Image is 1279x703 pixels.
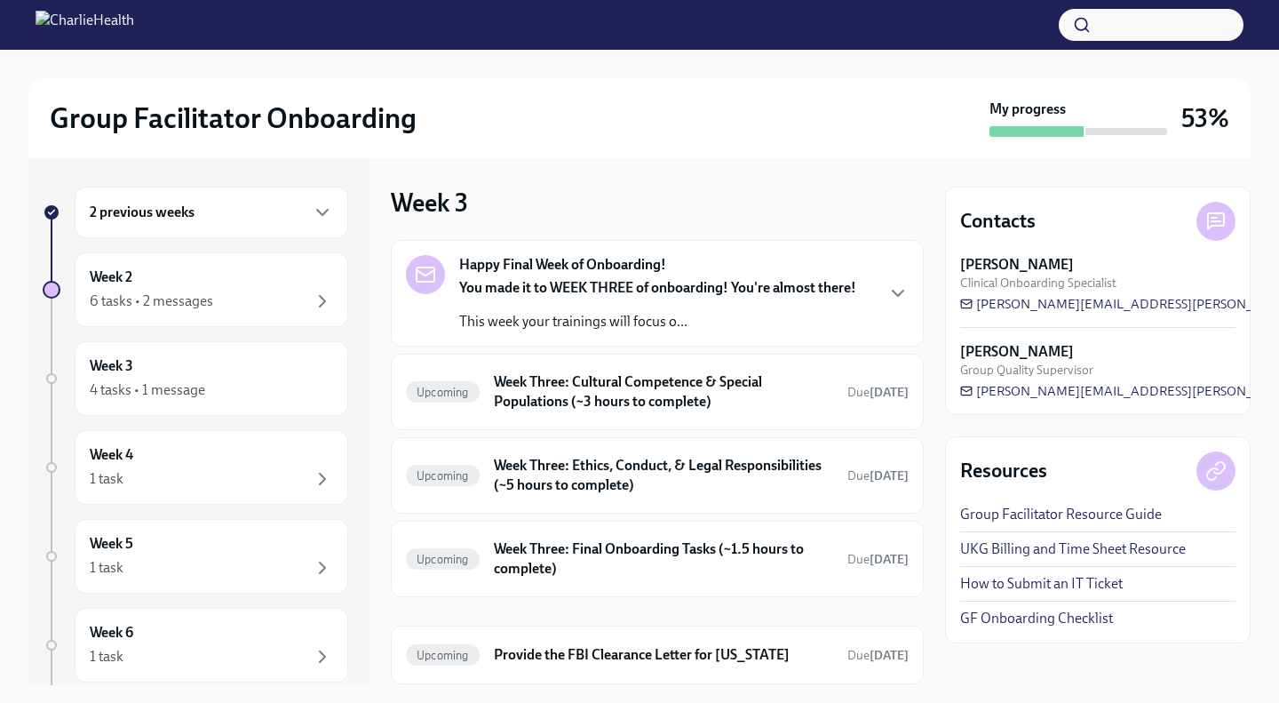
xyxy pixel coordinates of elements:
[90,558,123,578] div: 1 task
[406,469,480,483] span: Upcoming
[960,539,1186,559] a: UKG Billing and Time Sheet Resource
[870,552,909,567] strong: [DATE]
[847,552,909,567] span: Due
[459,312,856,332] p: This week your trainings will focus o...
[391,187,468,219] h3: Week 3
[90,356,133,376] h6: Week 3
[459,255,666,275] strong: Happy Final Week of Onboarding!
[870,648,909,663] strong: [DATE]
[75,187,348,238] div: 2 previous weeks
[960,342,1074,362] strong: [PERSON_NAME]
[36,11,134,39] img: CharlieHealth
[406,369,909,415] a: UpcomingWeek Three: Cultural Competence & Special Populations (~3 hours to complete)Due[DATE]
[90,623,133,643] h6: Week 6
[406,452,909,499] a: UpcomingWeek Three: Ethics, Conduct, & Legal Responsibilities (~5 hours to complete)Due[DATE]
[494,645,833,665] h6: Provide the FBI Clearance Letter for [US_STATE]
[1181,102,1229,134] h3: 53%
[494,539,833,579] h6: Week Three: Final Onboarding Tasks (~1.5 hours to complete)
[90,469,123,489] div: 1 task
[90,534,133,554] h6: Week 5
[43,252,348,327] a: Week 26 tasks • 2 messages
[90,203,195,222] h6: 2 previous weeks
[960,362,1093,379] span: Group Quality Supervisor
[847,385,909,400] span: Due
[847,467,909,484] span: October 6th, 2025 10:00
[90,292,213,311] div: 6 tasks • 2 messages
[847,551,909,568] span: October 4th, 2025 10:00
[847,647,909,664] span: October 21st, 2025 10:00
[989,100,1066,119] strong: My progress
[50,100,417,136] h2: Group Facilitator Onboarding
[43,341,348,416] a: Week 34 tasks • 1 message
[406,641,909,669] a: UpcomingProvide the FBI Clearance Letter for [US_STATE]Due[DATE]
[960,574,1123,594] a: How to Submit an IT Ticket
[847,468,909,483] span: Due
[90,380,205,400] div: 4 tasks • 1 message
[960,609,1113,628] a: GF Onboarding Checklist
[459,279,856,296] strong: You made it to WEEK THREE of onboarding! You're almost there!
[90,647,123,667] div: 1 task
[406,536,909,582] a: UpcomingWeek Three: Final Onboarding Tasks (~1.5 hours to complete)Due[DATE]
[90,268,132,287] h6: Week 2
[870,468,909,483] strong: [DATE]
[870,385,909,400] strong: [DATE]
[494,372,833,411] h6: Week Three: Cultural Competence & Special Populations (~3 hours to complete)
[960,275,1116,292] span: Clinical Onboarding Specialist
[406,649,480,662] span: Upcoming
[847,648,909,663] span: Due
[960,458,1047,484] h4: Resources
[406,386,480,399] span: Upcoming
[960,208,1036,235] h4: Contacts
[960,505,1162,524] a: Group Facilitator Resource Guide
[494,456,833,495] h6: Week Three: Ethics, Conduct, & Legal Responsibilities (~5 hours to complete)
[43,519,348,594] a: Week 51 task
[90,445,133,465] h6: Week 4
[960,255,1074,275] strong: [PERSON_NAME]
[43,430,348,505] a: Week 41 task
[43,608,348,683] a: Week 61 task
[406,553,480,566] span: Upcoming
